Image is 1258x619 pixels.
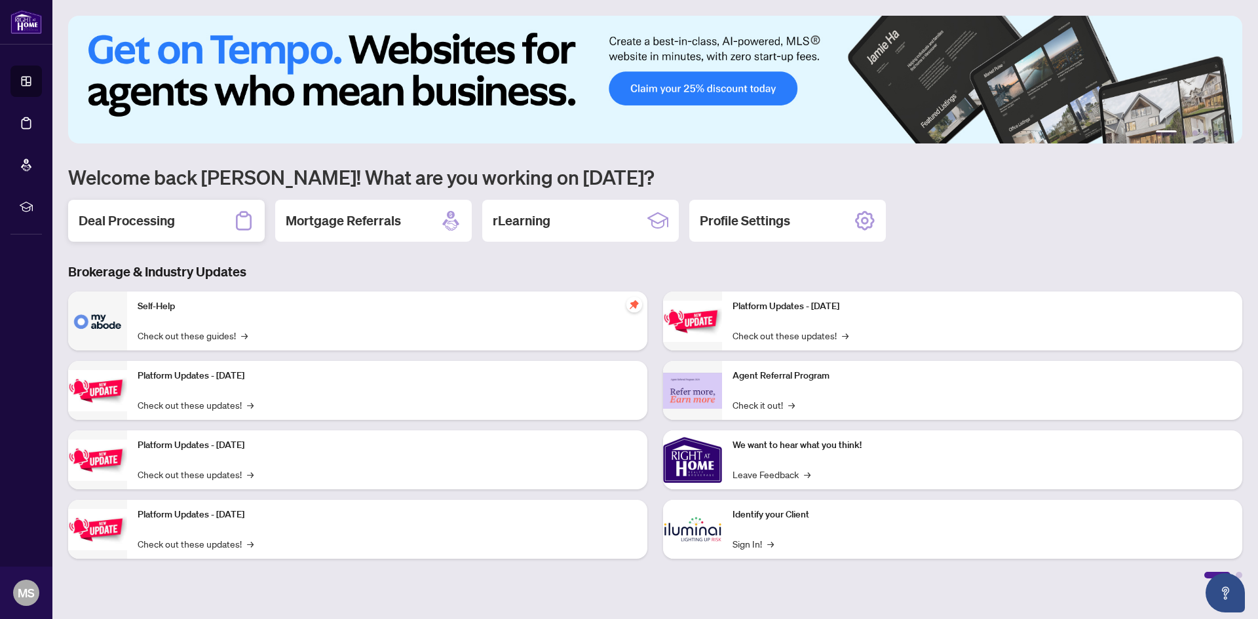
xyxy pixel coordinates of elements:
[663,500,722,559] img: Identify your Client
[138,536,254,551] a: Check out these updates!→
[79,212,175,230] h2: Deal Processing
[68,509,127,550] img: Platform Updates - July 8, 2025
[138,398,254,412] a: Check out these updates!→
[247,536,254,551] span: →
[1182,130,1187,136] button: 2
[286,212,401,230] h2: Mortgage Referrals
[138,328,248,343] a: Check out these guides!→
[626,297,642,312] span: pushpin
[733,369,1232,383] p: Agent Referral Program
[663,373,722,409] img: Agent Referral Program
[1206,573,1245,612] button: Open asap
[247,467,254,481] span: →
[842,328,848,343] span: →
[733,328,848,343] a: Check out these updates!→
[663,430,722,489] img: We want to hear what you think!
[1192,130,1198,136] button: 3
[10,10,42,34] img: logo
[68,164,1242,189] h1: Welcome back [PERSON_NAME]! What are you working on [DATE]?
[733,536,774,551] a: Sign In!→
[241,328,248,343] span: →
[804,467,810,481] span: →
[663,301,722,342] img: Platform Updates - June 23, 2025
[18,584,35,602] span: MS
[1213,130,1219,136] button: 5
[68,291,127,350] img: Self-Help
[138,299,637,314] p: Self-Help
[68,370,127,411] img: Platform Updates - September 16, 2025
[138,438,637,453] p: Platform Updates - [DATE]
[733,438,1232,453] p: We want to hear what you think!
[493,212,550,230] h2: rLearning
[138,369,637,383] p: Platform Updates - [DATE]
[733,508,1232,522] p: Identify your Client
[247,398,254,412] span: →
[767,536,774,551] span: →
[733,299,1232,314] p: Platform Updates - [DATE]
[1203,130,1208,136] button: 4
[138,508,637,522] p: Platform Updates - [DATE]
[1156,130,1177,136] button: 1
[733,398,795,412] a: Check it out!→
[68,440,127,481] img: Platform Updates - July 21, 2025
[733,467,810,481] a: Leave Feedback→
[138,467,254,481] a: Check out these updates!→
[700,212,790,230] h2: Profile Settings
[788,398,795,412] span: →
[1224,130,1229,136] button: 6
[68,263,1242,281] h3: Brokerage & Industry Updates
[68,16,1242,143] img: Slide 0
